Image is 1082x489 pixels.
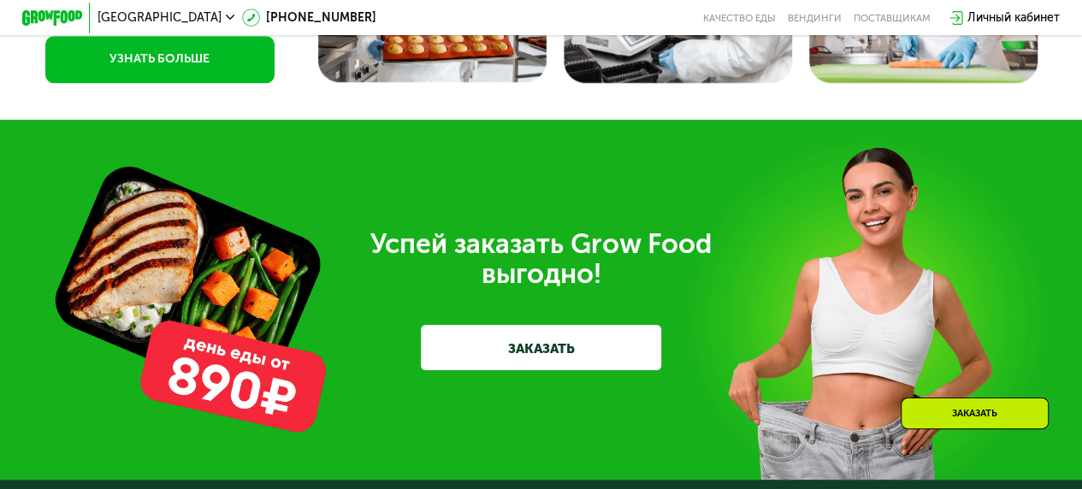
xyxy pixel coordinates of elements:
[121,229,962,289] div: Успей заказать Grow Food выгодно!
[242,9,376,27] a: [PHONE_NUMBER]
[45,36,275,83] a: УЗНАТЬ БОЛЬШЕ
[901,398,1049,429] div: Заказать
[98,12,222,24] span: [GEOGRAPHIC_DATA]
[703,12,776,24] a: Качество еды
[788,12,842,24] a: Вендинги
[854,12,931,24] div: поставщикам
[421,325,661,370] a: ЗАКАЗАТЬ
[967,9,1060,27] div: Личный кабинет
